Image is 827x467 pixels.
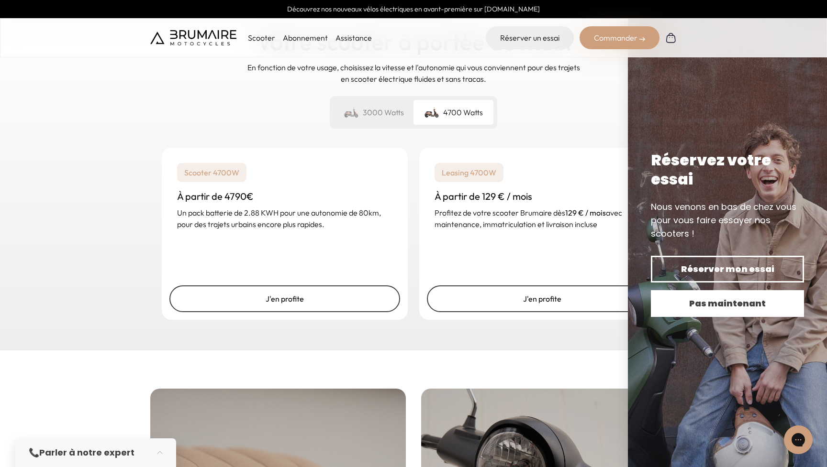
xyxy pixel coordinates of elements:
p: Leasing 4700W [435,163,503,182]
p: Profitez de votre scooter Brumaire dès avec maintenance, immatriculation et livraison incluse [435,207,650,230]
iframe: Gorgias live chat messenger [779,422,817,457]
h3: À partir de 129 € / mois [435,190,650,203]
img: right-arrow-2.png [639,36,645,42]
p: Un pack batterie de 2.88 KWH pour une autonomie de 80km, pour des trajets urbains encore plus rap... [177,207,392,230]
div: 3000 Watts [334,100,413,125]
a: J'en profite [169,285,400,312]
p: Scooter [248,32,275,43]
a: Abonnement [283,33,328,43]
p: En fonction de votre usage, choisissez la vitesse et l'autonomie qui vous conviennent pour des tr... [246,62,581,85]
a: Assistance [335,33,372,43]
img: Brumaire Motocycles [150,30,236,45]
strong: 129 € / mois [565,208,606,217]
img: Panier [665,32,677,43]
a: Réserver un essai [486,26,574,49]
div: Commander [580,26,659,49]
h3: À partir de 4790€ [177,190,392,203]
div: 4700 Watts [413,100,493,125]
p: Scooter 4700W [177,163,246,182]
a: J'en profite [427,285,658,312]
